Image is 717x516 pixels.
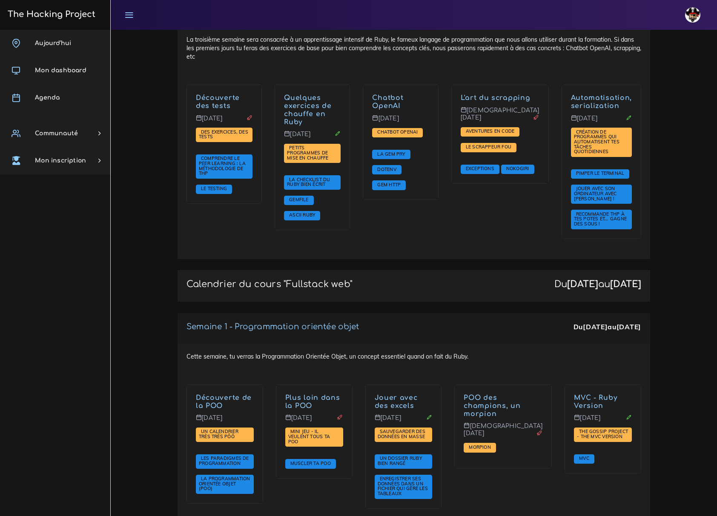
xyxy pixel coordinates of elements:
[287,145,330,160] span: Petits programmes de mise en chauffe
[571,94,632,110] a: Automatisation, serialization
[464,422,542,443] p: [DEMOGRAPHIC_DATA][DATE]
[196,115,252,128] p: [DATE]
[287,212,317,218] a: ASCII Ruby
[178,26,650,259] div: La troisième semaine sera consacrée à un apprentissage intensif de Ruby, le fameux langage de pro...
[464,394,520,418] a: POO des champions, un morpion
[375,182,403,188] a: Gem HTTP
[577,428,628,439] span: The Gossip Project - The MVC version
[35,130,78,137] span: Communauté
[288,460,333,466] span: Muscler ta POO
[199,455,249,466] span: Les paradigmes de programmation
[574,186,617,202] a: Jouer avec son ordinateur avec [PERSON_NAME] !
[288,428,330,444] span: Mini jeu - il veulent tous ta POO
[378,456,422,467] a: Un dossier Ruby bien rangé
[35,94,60,101] span: Agenda
[375,394,418,410] a: Jouer avec des excels
[199,476,250,491] span: La Programmation Orientée Objet (POO)
[577,456,591,462] a: MVC
[685,7,700,23] img: avatar
[199,156,246,177] a: Comprendre le peer learning : la méthodologie de THP
[378,455,422,466] span: Un dossier Ruby bien rangé
[467,444,493,450] span: Morpion
[285,394,340,410] a: Plus loin dans la POO
[574,414,632,428] p: [DATE]
[186,322,359,331] a: Semaine 1 - Programmation orientée objet
[554,279,641,290] div: Du au
[199,185,229,191] span: Le testing
[284,131,341,144] p: [DATE]
[199,428,238,439] span: Un calendrier très très PÔÔ
[577,455,591,461] span: MVC
[35,157,86,164] span: Mon inscription
[35,40,71,46] span: Aujourd'hui
[567,279,598,289] strong: [DATE]
[464,144,513,150] a: Le scrappeur fou
[504,165,531,171] span: Nokogiri
[199,186,229,192] a: Le testing
[196,394,252,410] a: Découverte de la POO
[378,429,427,440] a: Sauvegarder des données en masse
[461,107,539,128] p: [DEMOGRAPHIC_DATA][DATE]
[285,414,343,428] p: [DATE]
[375,166,398,172] span: Dotenv
[574,129,619,155] a: Création de programmes qui automatisent tes tâches quotidiennes
[574,129,619,154] span: Création de programmes qui automatisent tes tâches quotidiennes
[287,145,330,161] a: Petits programmes de mise en chauffe
[610,279,641,289] strong: [DATE]
[461,94,531,102] a: L'art du scrapping
[577,429,628,440] a: The Gossip Project - The MVC version
[574,394,617,410] a: MVC - Ruby Version
[574,322,641,332] div: Du au
[464,165,496,171] span: Exceptions
[375,129,420,135] a: Chatbot OpenAI
[583,322,608,331] strong: [DATE]
[196,414,254,428] p: [DATE]
[199,456,249,467] a: Les paradigmes de programmation
[574,185,617,201] span: Jouer avec son ordinateur avec [PERSON_NAME] !
[199,429,238,440] a: Un calendrier très très PÔÔ
[504,166,531,172] a: Nokogiri
[378,428,427,439] span: Sauvegarder des données en masse
[617,322,641,331] strong: [DATE]
[288,429,330,445] a: Mini jeu - il veulent tous ta POO
[574,170,627,176] span: Pimper le terminal
[571,115,632,128] p: [DATE]
[199,476,250,492] a: La Programmation Orientée Objet (POO)
[372,115,429,128] p: [DATE]
[287,177,330,188] a: La checklist du Ruby bien écrit
[287,197,310,203] a: Gemfile
[574,211,627,227] a: Recommande THP à tes potes et... gagne des sous !
[375,414,433,428] p: [DATE]
[288,461,333,467] a: Muscler ta POO
[375,151,407,157] a: La gem PRY
[372,94,403,110] a: Chatbot OpenAI
[199,129,248,140] a: Des exercices, des tests
[467,445,493,450] a: Morpion
[186,279,353,290] p: Calendrier du cours "Fullstack web"
[375,167,398,173] a: Dotenv
[284,94,331,125] a: Quelques exercices de chauffe en Ruby
[196,94,240,110] a: Découverte des tests
[464,128,517,134] a: Aventures en code
[464,128,517,134] span: Aventures en code
[378,476,428,497] a: Enregistrer ses données dans un fichier qui gère les tableaux
[574,171,627,177] a: Pimper le terminal
[5,10,95,19] h3: The Hacking Project
[35,67,86,74] span: Mon dashboard
[464,166,496,172] a: Exceptions
[199,155,246,176] span: Comprendre le peer learning : la méthodologie de THP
